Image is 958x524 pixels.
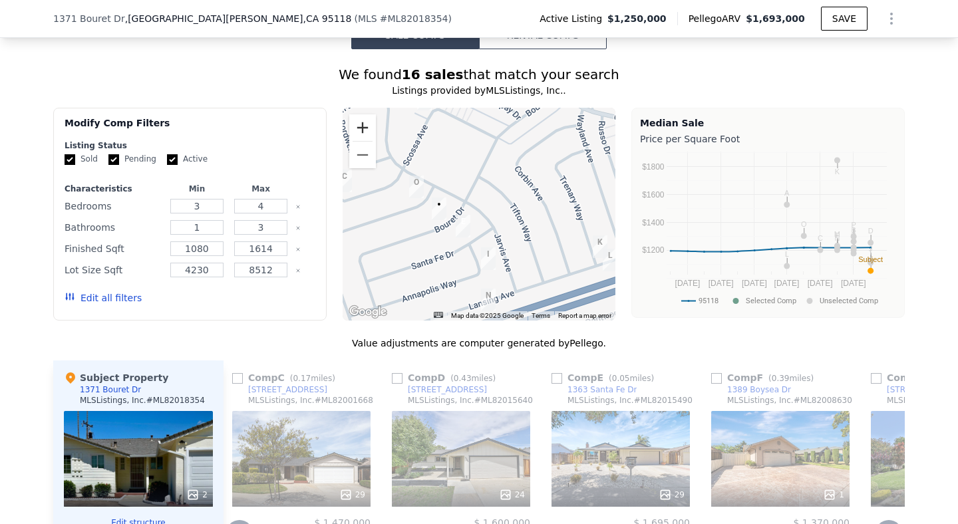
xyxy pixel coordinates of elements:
[593,235,607,258] div: 5098 Trenary Way
[434,312,443,318] button: Keyboard shortcuts
[858,255,883,263] text: Subject
[454,374,472,383] span: 0.43
[659,488,685,501] div: 29
[445,374,501,383] span: ( miles)
[64,371,168,384] div: Subject Property
[689,12,746,25] span: Pellego ARV
[640,130,896,148] div: Price per Square Foot
[295,225,301,231] button: Clear
[346,303,390,321] a: Open this area in Google Maps (opens a new window)
[746,13,805,24] span: $1,693,000
[552,371,659,384] div: Comp E
[53,84,905,97] div: Listings provided by MLSListings, Inc. .
[65,140,315,151] div: Listing Status
[451,312,524,319] span: Map data ©2025 Google
[851,226,856,234] text: B
[354,12,452,25] div: ( )
[125,12,352,25] span: , [GEOGRAPHIC_DATA][PERSON_NAME]
[603,249,617,271] div: 1264 Lansing Ave
[834,230,840,238] text: M
[869,245,873,253] text: J
[481,289,496,311] div: 1370 Lansing Ave
[293,374,311,383] span: 0.17
[65,197,162,215] div: Bedrooms
[295,204,301,209] button: Clear
[339,488,365,501] div: 29
[818,234,823,242] text: C
[742,279,767,288] text: [DATE]
[408,395,533,406] div: MLSListings, Inc. # ML82015640
[65,184,162,194] div: Characteristics
[295,268,301,273] button: Clear
[285,374,341,383] span: ( miles)
[108,154,119,165] input: Pending
[868,227,874,235] text: D
[820,297,878,305] text: Unselected Comp
[65,116,315,140] div: Modify Comp Filters
[772,374,790,383] span: 0.39
[711,384,791,395] a: 1389 Boysea Dr
[53,65,905,84] div: We found that match your search
[186,488,208,501] div: 2
[835,168,840,176] text: K
[699,297,718,305] text: 95118
[456,215,470,237] div: 1363 Santa Fe Dr
[640,148,896,315] svg: A chart.
[567,395,693,406] div: MLSListings, Inc. # ML82015490
[337,170,352,192] div: 1441 Scossa Ave
[603,374,659,383] span: ( miles)
[232,384,327,395] a: [STREET_ADDRESS]
[168,184,226,194] div: Min
[402,66,464,82] strong: 16 sales
[392,384,487,395] a: [STREET_ADDRESS]
[821,7,868,31] button: SAVE
[65,218,162,237] div: Bathrooms
[823,488,844,501] div: 1
[248,384,327,395] div: [STREET_ADDRESS]
[499,488,525,501] div: 24
[540,12,607,25] span: Active Listing
[841,279,866,288] text: [DATE]
[552,384,637,395] a: 1363 Santa Fe Dr
[851,234,856,242] text: H
[167,154,178,165] input: Active
[167,154,208,165] label: Active
[349,142,376,168] button: Zoom out
[801,220,807,228] text: O
[392,371,501,384] div: Comp D
[80,395,205,406] div: MLSListings, Inc. # ML82018354
[612,374,630,383] span: 0.05
[346,303,390,321] img: Google
[642,218,665,227] text: $1400
[65,239,162,258] div: Finished Sqft
[851,237,856,245] text: E
[878,5,905,32] button: Show Options
[80,384,141,395] div: 1371 Bouret Dr
[727,384,791,395] div: 1389 Boysea Dr
[349,114,376,141] button: Zoom in
[808,279,833,288] text: [DATE]
[709,279,734,288] text: [DATE]
[358,13,377,24] span: MLS
[870,247,872,255] text: I
[295,247,301,252] button: Clear
[567,384,637,395] div: 1363 Santa Fe Dr
[53,336,905,350] div: Value adjustments are computer generated by Pellego .
[763,374,819,383] span: ( miles)
[774,279,800,288] text: [DATE]
[851,231,857,239] text: G
[232,184,290,194] div: Max
[711,371,819,384] div: Comp F
[785,250,789,258] text: L
[248,395,373,406] div: MLSListings, Inc. # ML82001668
[607,12,667,25] span: $1,250,000
[642,162,665,172] text: $1800
[640,116,896,130] div: Median Sale
[65,261,162,279] div: Lot Size Sqft
[380,13,448,24] span: # ML82018354
[558,312,611,319] a: Report a map error
[642,190,665,199] text: $1600
[232,371,341,384] div: Comp C
[108,154,156,165] label: Pending
[65,291,142,305] button: Edit all filters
